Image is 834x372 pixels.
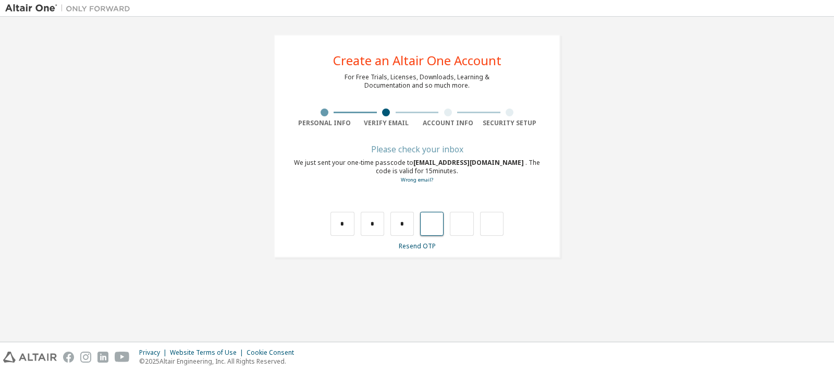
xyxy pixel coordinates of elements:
[333,54,501,67] div: Create an Altair One Account
[293,159,541,184] div: We just sent your one-time passcode to . The code is valid for 15 minutes.
[97,352,108,363] img: linkedin.svg
[479,119,541,127] div: Security Setup
[80,352,91,363] img: instagram.svg
[401,176,433,183] a: Go back to the registration form
[355,119,418,127] div: Verify Email
[399,242,436,250] a: Resend OTP
[345,73,489,90] div: For Free Trials, Licenses, Downloads, Learning & Documentation and so much more.
[115,352,130,363] img: youtube.svg
[293,119,355,127] div: Personal Info
[63,352,74,363] img: facebook.svg
[417,119,479,127] div: Account Info
[247,349,300,357] div: Cookie Consent
[5,3,136,14] img: Altair One
[139,349,170,357] div: Privacy
[3,352,57,363] img: altair_logo.svg
[170,349,247,357] div: Website Terms of Use
[139,357,300,366] p: © 2025 Altair Engineering, Inc. All Rights Reserved.
[413,158,525,167] span: [EMAIL_ADDRESS][DOMAIN_NAME]
[293,146,541,152] div: Please check your inbox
